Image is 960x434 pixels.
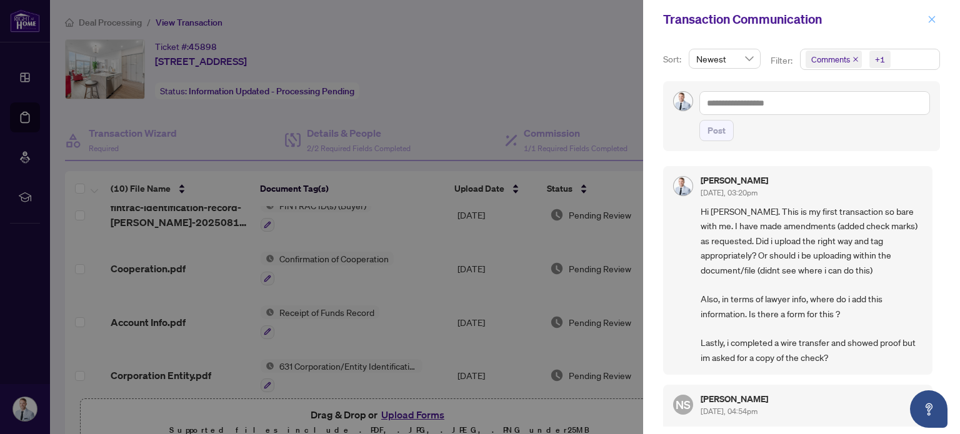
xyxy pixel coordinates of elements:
[699,120,734,141] button: Post
[701,176,768,185] h5: [PERSON_NAME]
[676,396,691,413] span: NS
[811,53,850,66] span: Comments
[663,10,924,29] div: Transaction Communication
[674,177,692,195] img: Profile Icon
[806,51,862,68] span: Comments
[663,52,684,66] p: Sort:
[701,204,922,365] span: Hi [PERSON_NAME]. This is my first transaction so bare with me. I have made amendments (added che...
[852,56,859,62] span: close
[701,407,757,416] span: [DATE], 04:54pm
[701,395,768,403] h5: [PERSON_NAME]
[875,53,885,66] div: +1
[696,49,753,68] span: Newest
[701,188,757,197] span: [DATE], 03:20pm
[927,15,936,24] span: close
[771,54,794,67] p: Filter:
[674,92,692,111] img: Profile Icon
[910,390,947,428] button: Open asap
